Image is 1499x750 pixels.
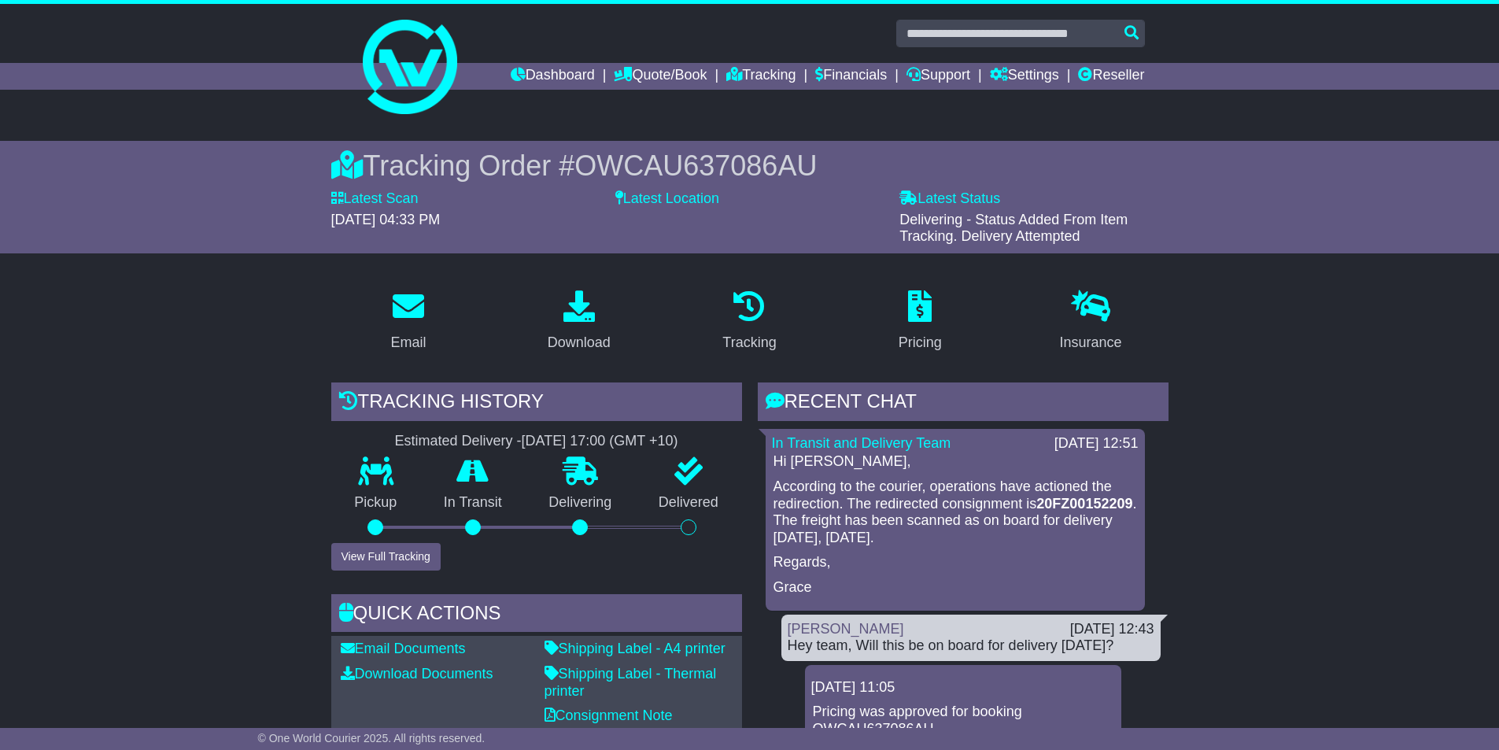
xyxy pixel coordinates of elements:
a: Tracking [712,285,786,359]
a: Download [537,285,621,359]
button: View Full Tracking [331,543,441,571]
a: Shipping Label - Thermal printer [545,666,717,699]
div: Insurance [1060,332,1122,353]
a: Download Documents [341,666,493,682]
div: Download [548,332,611,353]
span: © One World Courier 2025. All rights reserved. [258,732,486,744]
p: Hi [PERSON_NAME], [773,453,1137,471]
div: [DATE] 12:43 [1070,621,1154,638]
div: [DATE] 11:05 [811,679,1115,696]
a: Shipping Label - A4 printer [545,641,726,656]
div: Tracking [722,332,776,353]
label: Latest Status [899,190,1000,208]
a: Reseller [1078,63,1144,90]
p: Delivered [635,494,742,512]
a: Support [906,63,970,90]
div: Email [390,332,426,353]
a: Settings [990,63,1059,90]
a: Insurance [1050,285,1132,359]
a: Consignment Note [545,708,673,723]
strong: 20FZ00152209 [1036,496,1132,512]
div: Tracking history [331,382,742,425]
label: Latest Location [615,190,719,208]
label: Latest Scan [331,190,419,208]
a: Quote/Book [614,63,707,90]
div: Estimated Delivery - [331,433,742,450]
p: Grace [773,579,1137,597]
div: Pricing [899,332,942,353]
div: Quick Actions [331,594,742,637]
div: [DATE] 17:00 (GMT +10) [522,433,678,450]
span: [DATE] 04:33 PM [331,212,441,227]
span: OWCAU637086AU [574,150,817,182]
p: In Transit [420,494,526,512]
a: Email [380,285,436,359]
p: Regards, [773,554,1137,571]
p: Pricing was approved for booking OWCAU637086AU. [813,704,1113,737]
p: According to the courier, operations have actioned the redirection. The redirected consignment is... [773,478,1137,546]
a: Financials [815,63,887,90]
a: Tracking [726,63,796,90]
a: In Transit and Delivery Team [772,435,951,451]
p: Delivering [526,494,636,512]
div: Tracking Order # [331,149,1169,183]
div: [DATE] 12:51 [1054,435,1139,453]
p: Pickup [331,494,421,512]
div: RECENT CHAT [758,382,1169,425]
a: Pricing [888,285,952,359]
a: [PERSON_NAME] [788,621,904,637]
a: Dashboard [511,63,595,90]
a: Email Documents [341,641,466,656]
span: Delivering - Status Added From Item Tracking. Delivery Attempted [899,212,1128,245]
div: Hey team, Will this be on board for delivery [DATE]? [788,637,1154,655]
